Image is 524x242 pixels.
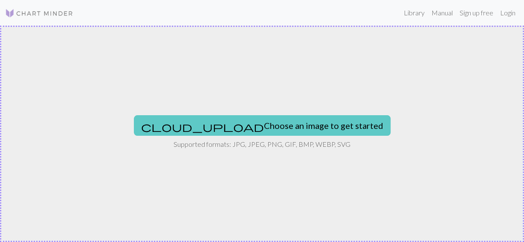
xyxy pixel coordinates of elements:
a: Library [400,4,428,21]
a: Manual [428,4,456,21]
span: cloud_upload [141,121,264,133]
p: Supported formats: JPG, JPEG, PNG, GIF, BMP, WEBP, SVG [174,139,350,149]
img: Logo [5,8,73,18]
a: Sign up free [456,4,497,21]
button: Choose an image to get started [134,115,391,136]
a: Login [497,4,519,21]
